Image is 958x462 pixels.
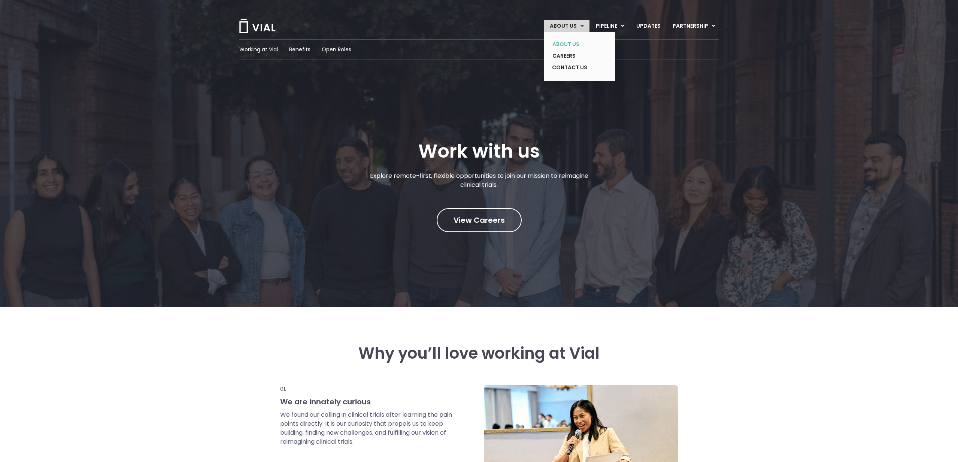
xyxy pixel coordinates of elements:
[280,385,453,393] p: 01.
[322,46,351,54] a: Open Roles
[437,208,522,232] a: View Careers
[630,20,666,33] a: UPDATES
[546,62,601,74] a: CONTACT US
[280,397,453,407] h3: We are innately curious
[544,20,589,33] a: ABOUT USMenu Toggle
[289,46,310,54] a: Benefits
[546,50,601,62] a: CAREERS
[667,20,721,33] a: PARTNERSHIPMenu Toggle
[362,171,596,189] p: Explore remote-first, flexible opportunities to join our mission to reimagine clinical trials.
[280,344,678,362] h3: Why you’ll love working at Vial
[239,19,276,33] img: Vial Logo
[454,215,505,225] span: View Careers
[418,140,540,162] h1: Work with us
[590,20,630,33] a: PIPELINEMenu Toggle
[546,39,601,50] a: ABOUT US
[239,46,278,54] a: Working at Vial
[280,410,453,446] p: We found our calling in clinical trials after learning the pain points directly. It is our curios...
